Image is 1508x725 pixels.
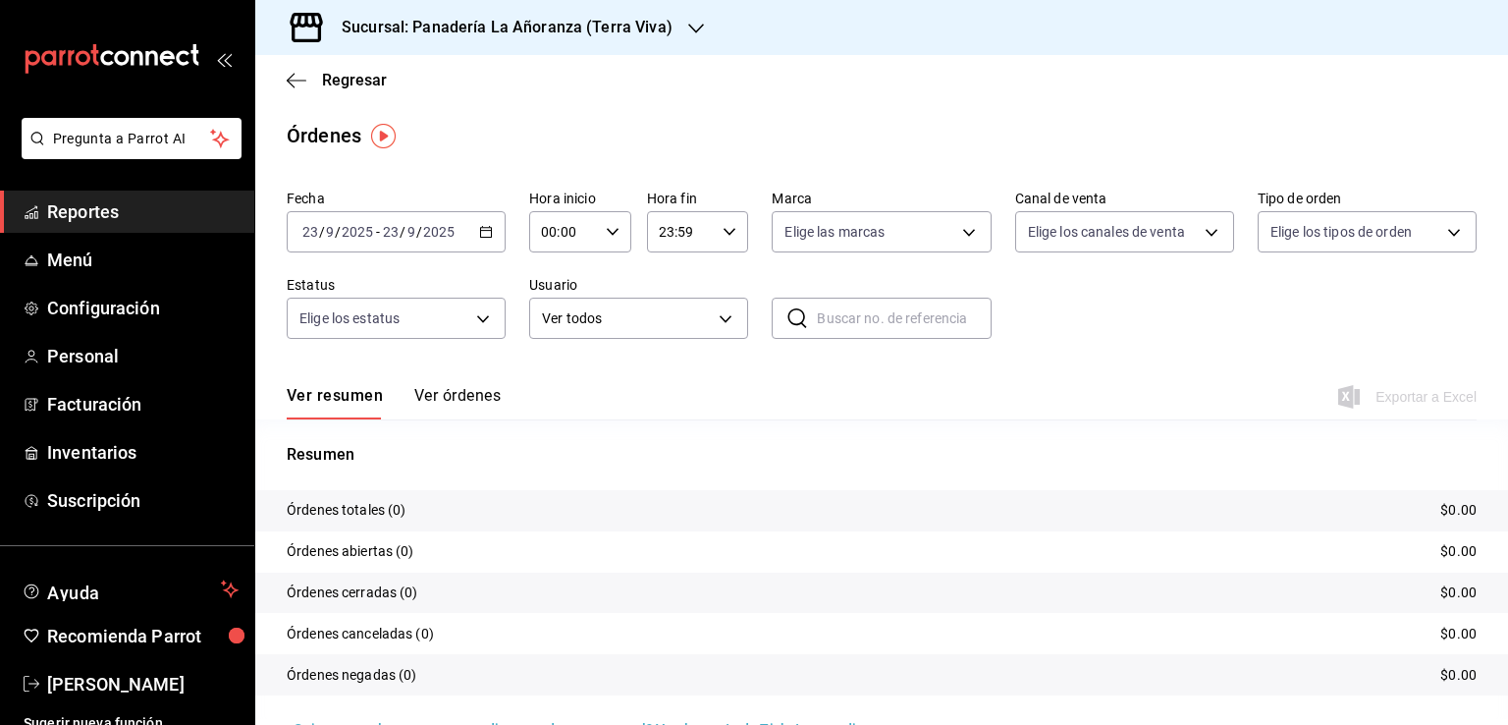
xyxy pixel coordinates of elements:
[47,671,239,697] span: [PERSON_NAME]
[22,118,242,159] button: Pregunta a Parrot AI
[322,71,387,89] span: Regresar
[1440,624,1477,644] p: $0.00
[47,623,239,649] span: Recomienda Parrot
[1440,583,1477,603] p: $0.00
[47,578,213,601] span: Ayuda
[299,308,400,328] span: Elige los estatus
[287,278,506,292] label: Estatus
[784,222,885,242] span: Elige las marcas
[1440,665,1477,686] p: $0.00
[47,487,239,514] span: Suscripción
[406,224,416,240] input: --
[47,295,239,321] span: Configuración
[287,386,383,419] button: Ver resumen
[529,278,748,292] label: Usuario
[47,439,239,466] span: Inventarios
[416,224,422,240] span: /
[1440,500,1477,521] p: $0.00
[382,224,400,240] input: --
[1440,541,1477,562] p: $0.00
[287,192,506,205] label: Fecha
[287,583,418,603] p: Órdenes cerradas (0)
[400,224,405,240] span: /
[1015,192,1234,205] label: Canal de venta
[301,224,319,240] input: --
[287,624,434,644] p: Órdenes canceladas (0)
[422,224,456,240] input: ----
[287,541,414,562] p: Órdenes abiertas (0)
[287,386,501,419] div: navigation tabs
[341,224,374,240] input: ----
[335,224,341,240] span: /
[817,299,991,338] input: Buscar no. de referencia
[529,192,631,205] label: Hora inicio
[319,224,325,240] span: /
[326,16,673,39] h3: Sucursal: Panadería La Añoranza (Terra Viva)
[287,121,361,150] div: Órdenes
[325,224,335,240] input: --
[647,192,749,205] label: Hora fin
[287,71,387,89] button: Regresar
[772,192,991,205] label: Marca
[376,224,380,240] span: -
[287,665,417,686] p: Órdenes negadas (0)
[53,129,211,149] span: Pregunta a Parrot AI
[216,51,232,67] button: open_drawer_menu
[371,124,396,148] img: Tooltip marker
[47,343,239,369] span: Personal
[47,198,239,225] span: Reportes
[47,391,239,418] span: Facturación
[287,500,406,521] p: Órdenes totales (0)
[414,386,501,419] button: Ver órdenes
[47,247,239,273] span: Menú
[14,142,242,163] a: Pregunta a Parrot AI
[542,308,712,329] span: Ver todos
[287,443,1477,467] p: Resumen
[1258,192,1477,205] label: Tipo de orden
[1028,222,1185,242] span: Elige los canales de venta
[1270,222,1412,242] span: Elige los tipos de orden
